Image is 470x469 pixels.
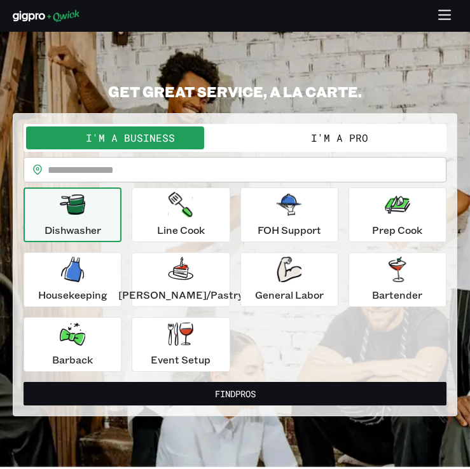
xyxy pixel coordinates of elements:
button: I'm a Business [26,126,235,149]
p: Bartender [372,287,422,302]
button: General Labor [240,252,338,307]
button: Dishwasher [24,187,121,242]
button: Housekeeping [24,252,121,307]
p: General Labor [255,287,324,302]
button: Prep Cook [349,187,446,242]
p: Barback [52,352,93,367]
button: I'm a Pro [235,126,445,149]
button: FOH Support [240,187,338,242]
button: Event Setup [132,317,230,372]
p: Line Cook [157,222,205,238]
p: FOH Support [258,222,321,238]
p: Dishwasher [45,222,101,238]
button: Bartender [349,252,446,307]
p: Event Setup [151,352,211,367]
button: Barback [24,317,121,372]
h2: GET GREAT SERVICE, A LA CARTE. [13,83,457,100]
p: [PERSON_NAME]/Pastry [118,287,243,302]
button: Line Cook [132,187,230,242]
button: [PERSON_NAME]/Pastry [132,252,230,307]
button: FindPros [24,382,446,405]
p: Prep Cook [372,222,422,238]
p: Housekeeping [38,287,107,302]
